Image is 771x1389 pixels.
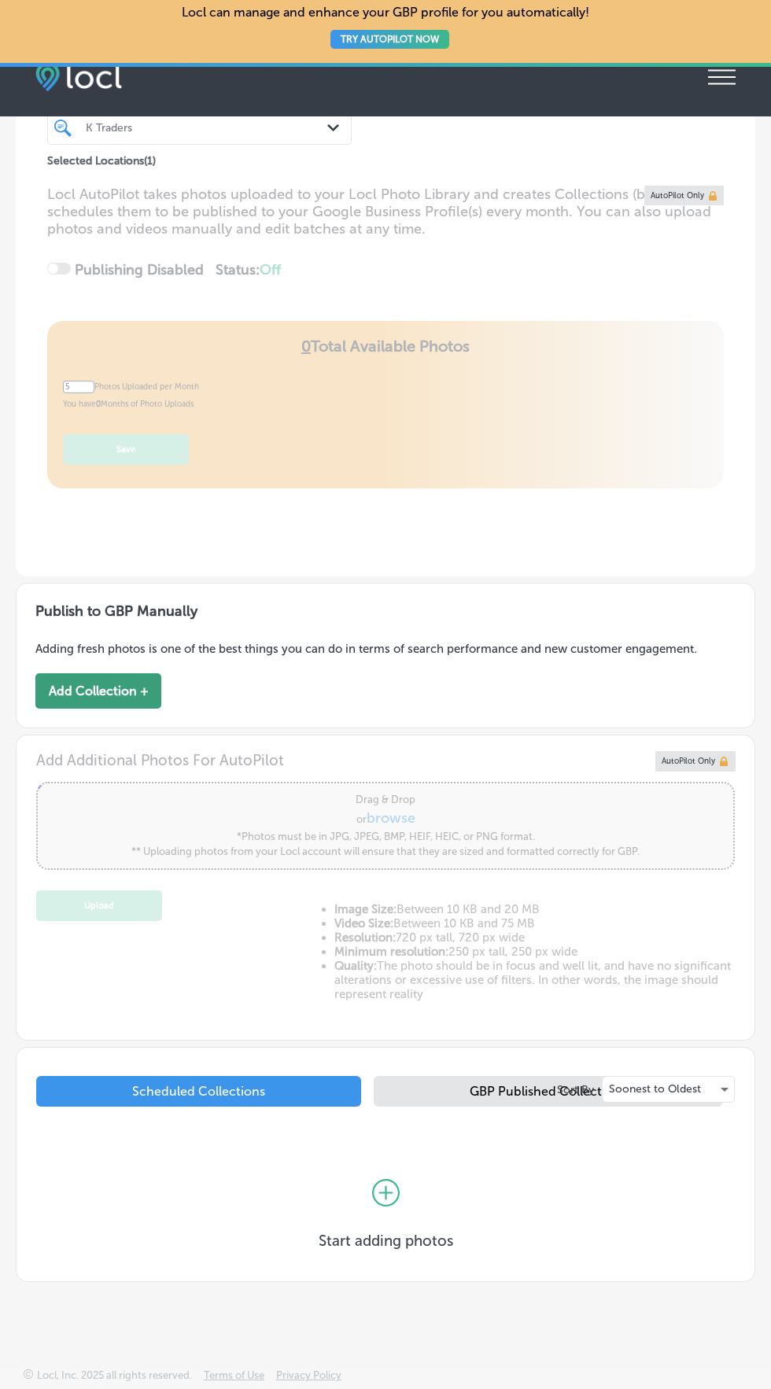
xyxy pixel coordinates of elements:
p: Adding fresh photos is one of the best things you can do in terms of search performance and new c... [35,640,736,658]
div: GBP Published Collections [374,1076,722,1107]
div: K Traders [86,120,329,134]
p: Soonest to Oldest [609,1081,701,1096]
img: fda3e92497d09a02dc62c9cd864e3231.png [35,62,122,91]
div: Scheduled Collections [36,1076,361,1107]
h3: Publish to GBP Manually [35,602,736,620]
div: Soonest to Oldest [603,1077,734,1102]
p: Selected Locations ( 1 ) [47,148,156,168]
h3: Start adding photos [319,1232,453,1250]
p: Sort By [557,1083,594,1096]
a: Terms of Use [204,1369,264,1389]
p: Locl, Inc. 2025 all rights reserved. [37,1369,192,1381]
button: Add Collection + [35,673,161,709]
a: Privacy Policy [276,1369,341,1389]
